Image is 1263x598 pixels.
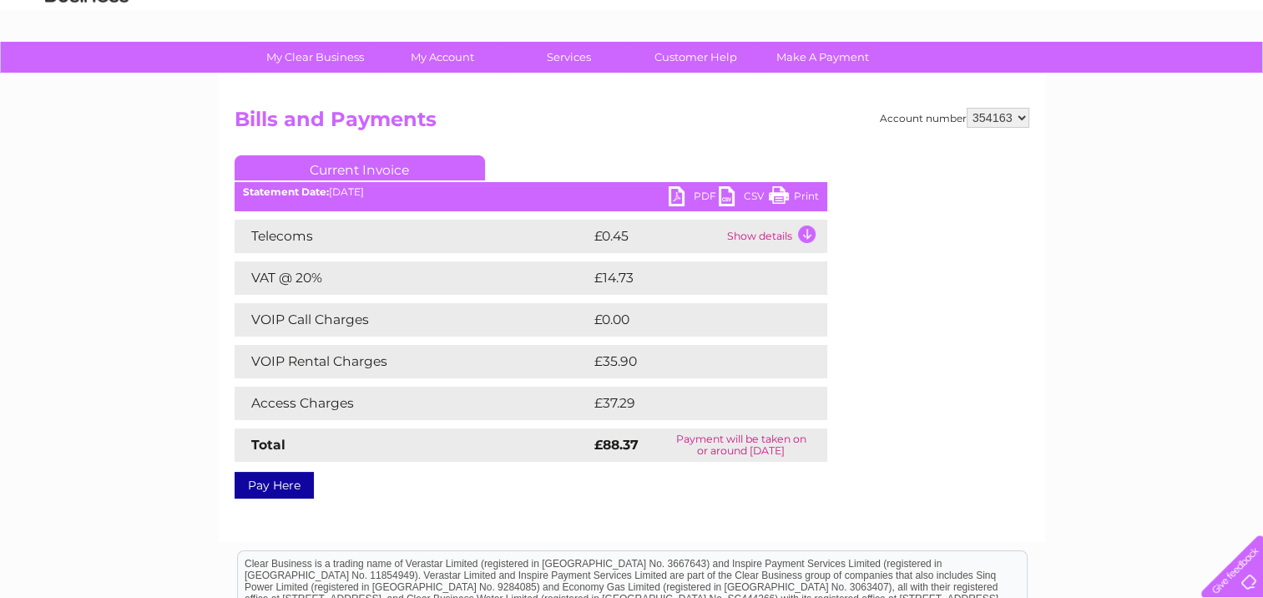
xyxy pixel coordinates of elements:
td: VOIP Rental Charges [235,345,590,378]
a: Pay Here [235,472,314,499]
td: Show details [723,220,827,253]
a: Blog [1118,71,1142,84]
a: 0333 014 3131 [948,8,1063,29]
td: VAT @ 20% [235,261,590,295]
img: logo.png [44,43,129,94]
a: Customer Help [627,42,765,73]
td: Access Charges [235,387,590,420]
a: CSV [719,186,769,210]
a: Services [500,42,638,73]
a: Log out [1208,71,1247,84]
td: £0.00 [590,303,789,337]
a: Contact [1152,71,1193,84]
a: Water [969,71,1001,84]
a: Print [769,186,819,210]
a: Telecoms [1058,71,1108,84]
strong: £88.37 [594,437,639,453]
b: Statement Date: [243,185,329,198]
td: £0.45 [590,220,723,253]
strong: Total [251,437,285,453]
h2: Bills and Payments [235,108,1029,139]
div: [DATE] [235,186,827,198]
td: Payment will be taken on or around [DATE] [655,428,827,462]
td: VOIP Call Charges [235,303,590,337]
td: £14.73 [590,261,792,295]
div: Clear Business is a trading name of Verastar Limited (registered in [GEOGRAPHIC_DATA] No. 3667643... [238,9,1027,81]
a: Current Invoice [235,155,485,180]
a: Energy [1011,71,1048,84]
td: Telecoms [235,220,590,253]
a: PDF [669,186,719,210]
a: My Clear Business [246,42,384,73]
div: Account number [880,108,1029,128]
a: Make A Payment [754,42,892,73]
td: £35.90 [590,345,794,378]
a: My Account [373,42,511,73]
td: £37.29 [590,387,793,420]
